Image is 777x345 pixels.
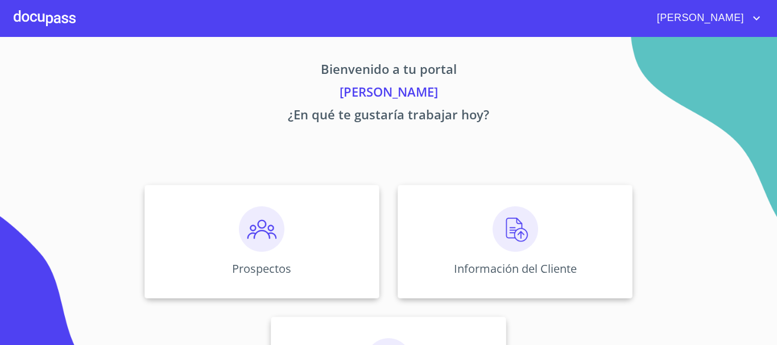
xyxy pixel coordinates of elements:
img: prospectos.png [239,206,284,252]
p: Bienvenido a tu portal [38,60,739,82]
span: [PERSON_NAME] [648,9,750,27]
p: Información del Cliente [454,261,577,276]
p: Prospectos [232,261,291,276]
button: account of current user [648,9,763,27]
p: ¿En qué te gustaría trabajar hoy? [38,105,739,128]
p: [PERSON_NAME] [38,82,739,105]
img: carga.png [493,206,538,252]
